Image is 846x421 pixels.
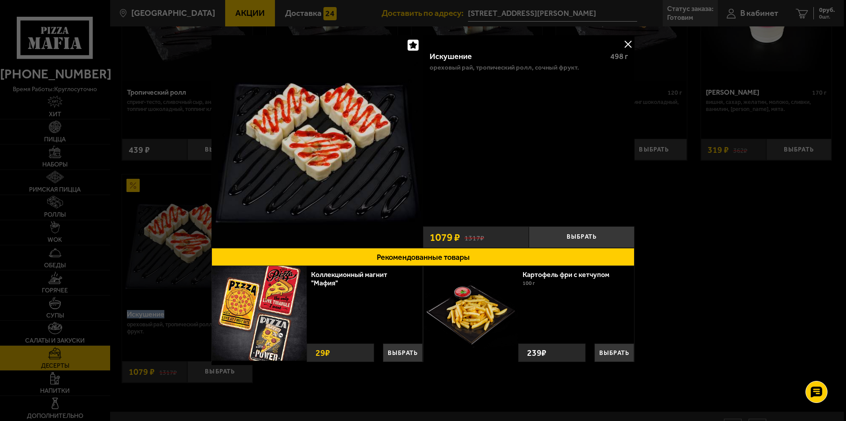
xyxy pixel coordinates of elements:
[383,343,423,362] button: Выбрать
[594,343,634,362] button: Выбрать
[211,248,634,266] button: Рекомендованные товары
[430,64,579,71] p: Ореховый рай, Тропический ролл, Сочный фрукт.
[610,52,628,61] span: 498 г
[430,52,603,62] div: Искушение
[529,226,634,248] button: Выбрать
[525,344,549,362] strong: 239 ₽
[313,344,332,362] strong: 29 ₽
[523,270,618,279] a: Картофель фри с кетчупом
[523,280,535,286] span: 100 г
[430,232,460,243] span: 1079 ₽
[464,233,484,242] s: 1317 ₽
[211,35,423,248] a: Искушение
[311,270,387,287] a: Коллекционный магнит "Мафия"
[211,35,423,247] img: Искушение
